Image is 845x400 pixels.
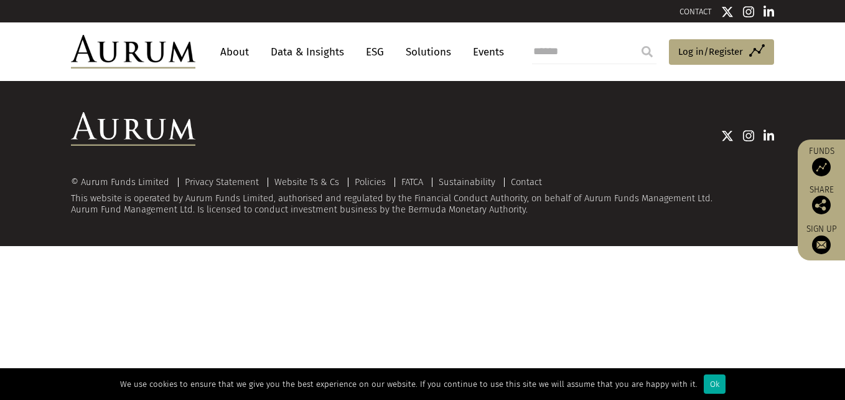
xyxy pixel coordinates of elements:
a: CONTACT [679,7,712,16]
a: About [214,40,255,64]
a: Policies [355,176,386,188]
img: Access Funds [812,158,831,176]
div: © Aurum Funds Limited [71,178,175,187]
a: FATCA [401,176,423,188]
div: This website is operated by Aurum Funds Limited, authorised and regulated by the Financial Conduc... [71,177,774,215]
img: Sign up to our newsletter [812,236,831,254]
img: Instagram icon [743,6,754,18]
img: Twitter icon [721,130,734,142]
a: Log in/Register [669,39,774,65]
a: Data & Insights [264,40,350,64]
input: Submit [635,39,660,64]
a: Solutions [399,40,457,64]
img: Linkedin icon [763,6,775,18]
img: Instagram icon [743,130,754,142]
a: Sign up [804,224,839,254]
a: Funds [804,146,839,176]
a: ESG [360,40,390,64]
img: Aurum [71,35,195,69]
a: Contact [511,176,542,188]
img: Share this post [812,196,831,214]
img: Linkedin icon [763,130,775,142]
a: Events [467,40,504,64]
img: Twitter icon [721,6,734,18]
a: Privacy Statement [185,176,259,188]
img: Aurum Logo [71,112,195,146]
a: Sustainability [439,176,495,188]
a: Website Ts & Cs [274,176,339,188]
span: Log in/Register [678,44,743,59]
div: Share [804,186,839,214]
